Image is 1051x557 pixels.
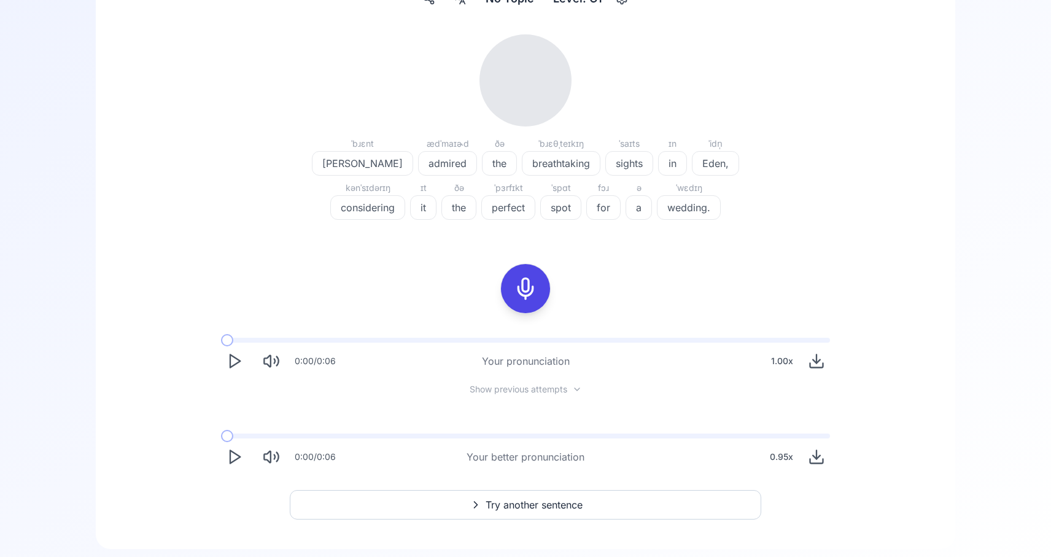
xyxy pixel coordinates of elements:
button: Eden, [692,151,739,176]
span: the [483,156,516,171]
span: Show previous attempts [470,383,567,395]
div: ðə [482,136,517,151]
div: 0:00 / 0:06 [295,451,336,463]
button: Play [221,348,248,375]
div: ˈpɜrfɪkt [481,181,535,195]
button: the [482,151,517,176]
button: sights [605,151,653,176]
button: considering [330,195,405,220]
button: Download audio [803,443,830,470]
span: [PERSON_NAME] [312,156,413,171]
button: in [658,151,687,176]
button: a [626,195,652,220]
span: the [442,200,476,215]
button: for [586,195,621,220]
span: sights [606,156,653,171]
div: 1.00 x [766,349,798,373]
span: considering [331,200,405,215]
div: 0.95 x [765,445,798,469]
span: perfect [482,200,535,215]
span: it [411,200,436,215]
div: ə [626,181,652,195]
span: admired [419,156,476,171]
button: Play [221,443,248,470]
span: Eden, [692,156,739,171]
button: Try another sentence [290,490,761,520]
div: kənˈsɪdərɪŋ [330,181,405,195]
span: for [587,200,620,215]
div: ɪn [658,136,687,151]
div: ˈbɹɛnt [312,136,413,151]
button: perfect [481,195,535,220]
div: ˈspɑt [540,181,581,195]
button: [PERSON_NAME] [312,151,413,176]
span: breathtaking [522,156,600,171]
div: Your pronunciation [482,354,570,368]
div: ðə [441,181,476,195]
div: Your better pronunciation [467,450,584,464]
button: Mute [258,348,285,375]
div: ˈidn̩ [692,136,739,151]
span: wedding. [657,200,720,215]
button: Download audio [803,348,830,375]
button: Mute [258,443,285,470]
span: in [659,156,686,171]
button: the [441,195,476,220]
div: ˈsaɪts [605,136,653,151]
span: Try another sentence [486,497,583,512]
button: admired [418,151,477,176]
div: fɔɹ [586,181,621,195]
button: spot [540,195,581,220]
span: a [626,200,651,215]
button: breathtaking [522,151,600,176]
button: wedding. [657,195,721,220]
span: spot [541,200,581,215]
button: it [410,195,436,220]
div: ˈwɛdɪŋ [657,181,721,195]
div: ædˈmaɪɚd [418,136,477,151]
div: ɪt [410,181,436,195]
div: ˈbɹɛθˌteɪkɪŋ [522,136,600,151]
div: 0:00 / 0:06 [295,355,336,367]
button: Show previous attempts [460,384,592,394]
